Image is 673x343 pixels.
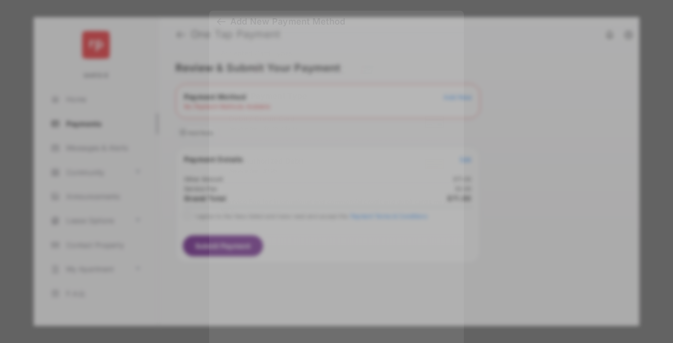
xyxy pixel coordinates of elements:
div: Service fee - $1.95 [229,167,304,174]
div: Service fee - $6.95 / $2.13 [229,125,298,132]
span: Debit / Credit Card [229,114,298,123]
span: Accepted Card Types [221,50,297,58]
div: * Service Fee for international and commercial credit and debit cards may vary. [221,198,452,216]
div: Add New Payment Method [230,16,345,27]
span: Pre-Authorized Debit [229,156,304,165]
h4: Select Payment Type [221,91,452,101]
